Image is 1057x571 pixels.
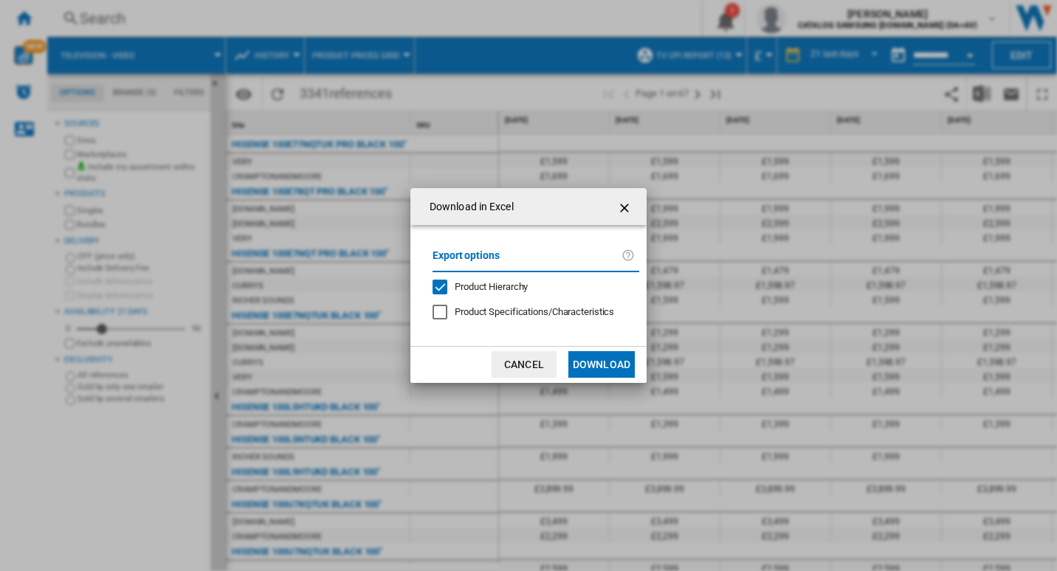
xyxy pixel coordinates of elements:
div: Only applies to Category View [455,305,614,319]
md-checkbox: Product Hierarchy [433,280,627,294]
h4: Download in Excel [422,200,514,215]
span: Product Hierarchy [455,281,528,292]
button: Download [568,351,635,378]
button: Cancel [492,351,557,378]
ng-md-icon: getI18NText('BUTTONS.CLOSE_DIALOG') [617,199,635,217]
label: Export options [433,247,622,274]
span: Product Specifications/Characteristics [455,306,614,317]
button: getI18NText('BUTTONS.CLOSE_DIALOG') [611,192,641,221]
